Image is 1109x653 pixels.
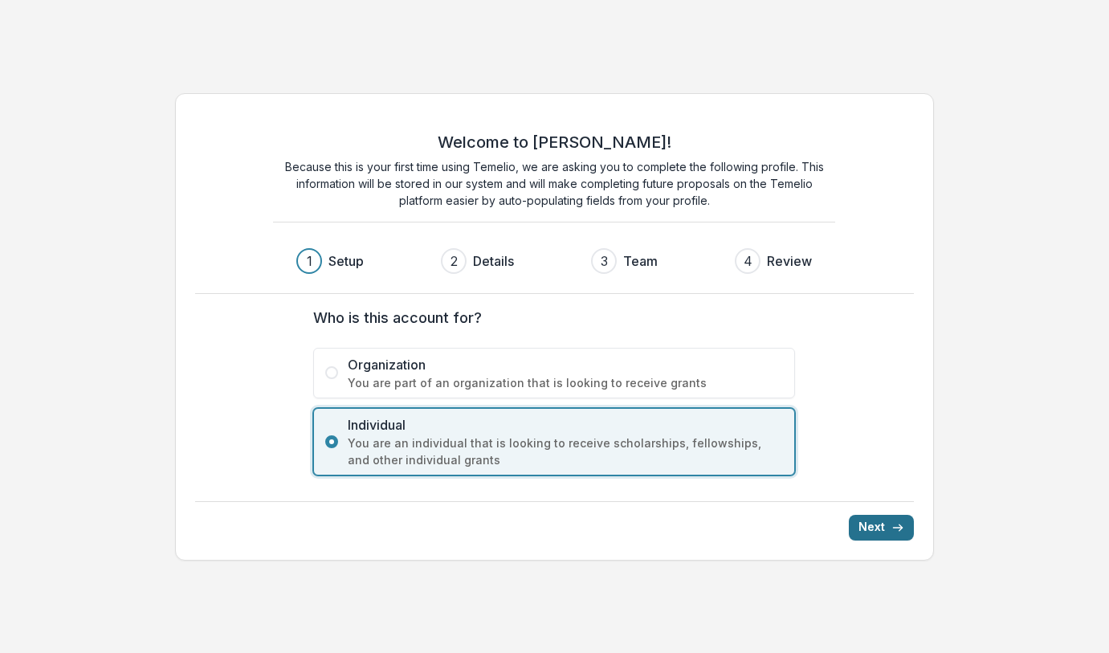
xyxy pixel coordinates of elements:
h3: Team [623,251,658,271]
div: 1 [307,251,312,271]
p: Because this is your first time using Temelio, we are asking you to complete the following profil... [273,158,835,209]
div: 4 [744,251,752,271]
div: 3 [601,251,608,271]
span: You are part of an organization that is looking to receive grants [348,374,783,391]
h3: Details [473,251,514,271]
button: Next [849,515,914,541]
h3: Review [767,251,812,271]
span: Organization [348,355,783,374]
span: You are an individual that is looking to receive scholarships, fellowships, and other individual ... [348,435,783,468]
label: Who is this account for? [313,307,785,329]
h3: Setup [328,251,364,271]
div: Progress [296,248,812,274]
span: Individual [348,415,783,435]
h2: Welcome to [PERSON_NAME]! [438,133,671,152]
div: 2 [451,251,458,271]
